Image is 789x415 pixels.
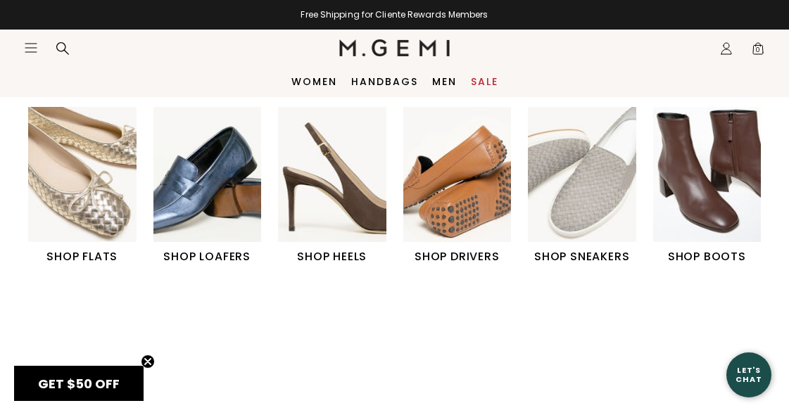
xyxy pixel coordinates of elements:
div: Let's Chat [726,366,771,383]
div: 3 / 6 [278,107,403,265]
a: Men [432,76,457,87]
div: 2 / 6 [153,107,279,265]
h1: SHOP SNEAKERS [528,248,636,265]
h1: SHOP BOOTS [653,248,762,265]
span: GET $50 OFF [38,375,120,392]
div: 6 / 6 [653,107,778,265]
span: 0 [751,44,765,58]
a: SHOP SNEAKERS [528,107,636,265]
a: SHOP HEELS [278,107,386,265]
a: Sale [471,76,498,87]
button: Close teaser [141,355,155,369]
div: GET $50 OFFClose teaser [14,366,144,401]
button: Open site menu [24,41,38,55]
h1: SHOP FLATS [28,248,137,265]
a: SHOP BOOTS [653,107,762,265]
div: 5 / 6 [528,107,653,265]
a: SHOP FLATS [28,107,137,265]
img: M.Gemi [339,39,450,56]
a: Handbags [351,76,418,87]
h1: SHOP DRIVERS [403,248,512,265]
a: SHOP LOAFERS [153,107,262,265]
div: 4 / 6 [403,107,529,265]
a: SHOP DRIVERS [403,107,512,265]
h1: SHOP LOAFERS [153,248,262,265]
a: Women [291,76,337,87]
div: 1 / 6 [28,107,153,265]
h1: SHOP HEELS [278,248,386,265]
